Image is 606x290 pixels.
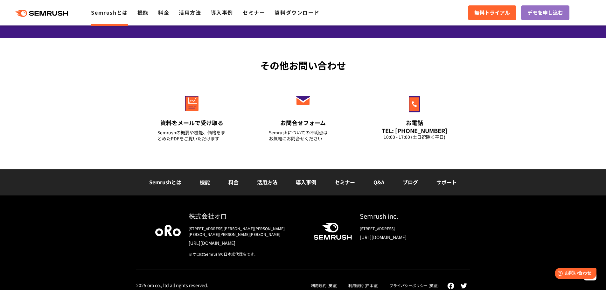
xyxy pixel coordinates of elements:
[158,9,169,16] a: 料金
[189,251,303,257] div: ※オロはSemrushの日本総代理店です。
[380,127,449,134] div: TEL: [PHONE_NUMBER]
[275,9,319,16] a: 資料ダウンロード
[360,234,451,240] a: [URL][DOMAIN_NAME]
[189,226,303,237] div: [STREET_ADDRESS][PERSON_NAME][PERSON_NAME][PERSON_NAME][PERSON_NAME][PERSON_NAME]
[447,282,454,289] img: facebook
[380,134,449,140] div: 10:00 - 17:00 (土日祝除く平日)
[157,119,226,127] div: 資料をメールで受け取る
[389,283,439,288] a: プライバシーポリシー (英語)
[243,9,265,16] a: セミナー
[269,130,338,142] div: Semrushについての不明点は お気軽にお問合せください
[257,178,277,186] a: 活用方法
[144,82,240,150] a: 資料をメールで受け取る Semrushの概要や機能、価格をまとめたPDFをご覧いただけます
[380,119,449,127] div: お電話
[155,225,181,236] img: oro company
[211,9,233,16] a: 導入事例
[335,178,355,186] a: セミナー
[403,178,418,186] a: ブログ
[136,58,470,73] div: その他お問い合わせ
[179,9,201,16] a: 活用方法
[157,130,226,142] div: Semrushの概要や機能、価格をまとめたPDFをご覧いただけます
[91,9,128,16] a: Semrushとは
[373,178,384,186] a: Q&A
[296,178,316,186] a: 導入事例
[360,211,451,221] div: Semrush inc.
[436,178,457,186] a: サポート
[200,178,210,186] a: 機能
[136,282,208,288] div: 2025 oro co., ltd all rights reserved.
[474,9,510,17] span: 無料トライアル
[549,265,599,283] iframe: Help widget launcher
[137,9,149,16] a: 機能
[527,9,563,17] span: デモを申し込む
[360,226,451,231] div: [STREET_ADDRESS]
[521,5,569,20] a: デモを申し込む
[189,240,303,246] a: [URL][DOMAIN_NAME]
[269,119,338,127] div: お問合せフォーム
[255,82,351,150] a: お問合せフォーム Semrushについての不明点はお気軽にお問合せください
[228,178,239,186] a: 料金
[468,5,516,20] a: 無料トライアル
[149,178,181,186] a: Semrushとは
[311,283,338,288] a: 利用規約 (英語)
[461,283,467,288] img: twitter
[189,211,303,221] div: 株式会社オロ
[348,283,379,288] a: 利用規約 (日本語)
